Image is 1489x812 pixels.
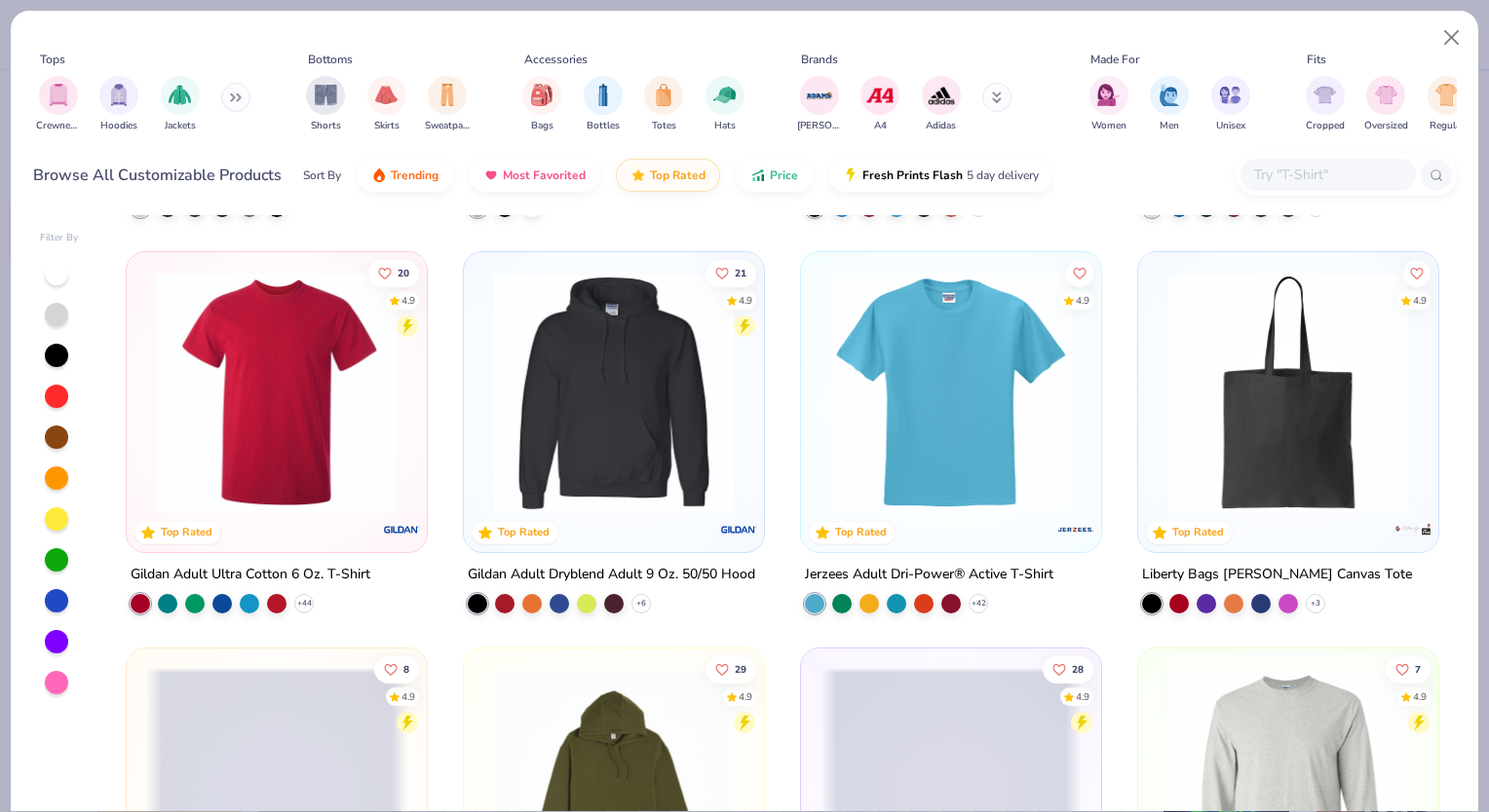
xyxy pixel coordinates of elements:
div: filter for Regular [1428,76,1467,133]
div: filter for Hoodies [99,76,138,133]
img: Bags Image [531,84,553,106]
span: Hoodies [100,119,137,133]
button: filter button [584,76,623,133]
button: filter button [522,76,561,133]
img: Men Image [1159,84,1180,106]
div: 4.9 [739,293,752,308]
div: 4.9 [739,689,752,704]
button: filter button [797,76,842,133]
img: Liberty Bags logo [1393,510,1432,549]
button: Trending [357,159,453,192]
div: filter for Bottles [584,76,623,133]
button: Like [375,655,420,683]
button: Like [706,655,756,683]
span: Adams [797,119,842,133]
div: Liberty Bags [PERSON_NAME] Canvas Tote [1142,563,1412,587]
span: 8 [404,664,410,674]
span: 7 [1415,664,1421,674]
img: Totes Image [653,84,674,106]
button: Close [1433,19,1470,56]
div: filter for Skirts [367,76,406,133]
img: Bottles Image [592,84,614,106]
img: Adams Image [805,81,834,110]
img: Unisex Image [1219,84,1241,106]
div: Fits [1307,51,1326,68]
button: filter button [1211,76,1250,133]
button: filter button [367,76,406,133]
img: Gildan logo [382,510,421,549]
button: filter button [1364,76,1408,133]
img: Jackets Image [169,84,191,106]
div: Sort By [303,166,341,184]
span: Adidas [926,119,956,133]
div: filter for Bags [522,76,561,133]
img: Hats Image [713,84,736,106]
span: Fresh Prints Flash [862,167,963,183]
span: Most Favorited [503,167,586,183]
span: Bottles [587,119,620,133]
div: 4.9 [402,293,416,308]
span: Cropped [1306,119,1345,133]
img: A4 Image [865,81,895,110]
span: 21 [735,268,746,277]
img: trending.gif [371,167,387,183]
img: 64c039fa-5dcf-4049-b835-f2b00ca407de [1082,272,1343,513]
div: 4.9 [402,689,416,704]
span: Top Rated [650,167,706,183]
span: Oversized [1364,119,1408,133]
button: filter button [425,76,470,133]
span: 5 day delivery [967,165,1039,187]
button: filter button [99,76,138,133]
button: Top Rated [616,159,720,192]
div: filter for Hats [706,76,744,133]
button: Like [369,259,420,286]
img: 8c8d2adc-8df3-436c-a955-f6d48eb76061 [821,272,1082,513]
button: Like [1386,655,1431,683]
button: filter button [644,76,683,133]
div: Tops [40,51,65,68]
img: flash.gif [843,167,859,183]
div: 4.9 [1413,293,1427,308]
div: 4.9 [1076,293,1089,308]
span: Jackets [165,119,196,133]
span: Price [770,167,798,183]
span: Crewnecks [36,119,81,133]
button: filter button [36,76,81,133]
button: Like [1403,259,1431,286]
div: filter for Shorts [306,76,345,133]
div: filter for Sweatpants [425,76,470,133]
div: Filter By [40,231,79,245]
button: filter button [1428,76,1467,133]
span: Bags [531,119,554,133]
button: filter button [1089,76,1128,133]
img: Crewnecks Image [48,84,69,106]
div: Gildan Adult Ultra Cotton 6 Oz. T-Shirt [131,563,370,587]
span: Totes [652,119,676,133]
input: Try "T-Shirt" [1252,164,1402,186]
span: 28 [1072,664,1084,674]
span: Women [1091,119,1126,133]
span: Regular [1430,119,1465,133]
div: Browse All Customizable Products [33,164,282,187]
div: 4.9 [1076,689,1089,704]
img: Shorts Image [315,84,337,106]
button: filter button [706,76,744,133]
img: Women Image [1097,84,1120,106]
img: Sweatpants Image [437,84,458,106]
span: Trending [391,167,439,183]
button: Price [736,159,813,192]
div: filter for Jackets [161,76,200,133]
img: Regular Image [1435,84,1458,106]
div: Bottoms [308,51,353,68]
div: Accessories [524,51,588,68]
div: filter for Men [1150,76,1189,133]
button: Fresh Prints Flash5 day delivery [828,159,1053,192]
img: Skirts Image [375,84,398,106]
div: filter for Women [1089,76,1128,133]
div: filter for Unisex [1211,76,1250,133]
span: 20 [399,268,410,277]
span: + 3 [1311,598,1320,609]
button: Like [706,259,756,286]
button: filter button [922,76,961,133]
div: filter for Adams [797,76,842,133]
